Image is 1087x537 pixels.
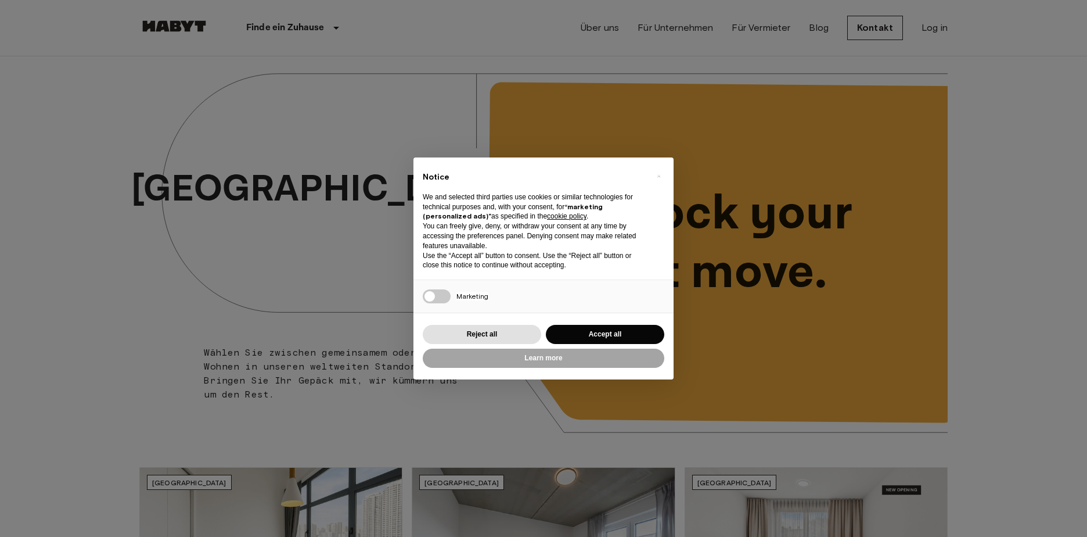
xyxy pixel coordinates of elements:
strong: “marketing (personalized ads)” [423,202,603,221]
a: cookie policy [547,212,586,220]
button: Learn more [423,349,664,368]
h2: Notice [423,171,646,183]
button: Close this notice [649,167,668,185]
p: You can freely give, deny, or withdraw your consent at any time by accessing the preferences pane... [423,221,646,250]
button: Reject all [423,325,541,344]
p: Use the “Accept all” button to consent. Use the “Reject all” button or close this notice to conti... [423,251,646,271]
span: Marketing [456,292,488,300]
button: Accept all [546,325,664,344]
span: × [657,169,661,183]
p: We and selected third parties use cookies or similar technologies for technical purposes and, wit... [423,192,646,221]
